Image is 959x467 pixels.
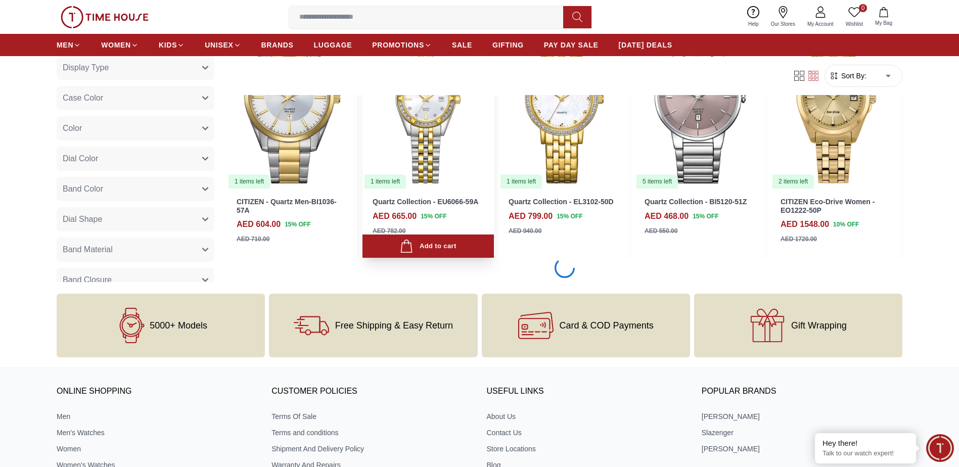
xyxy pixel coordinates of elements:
div: AED 940.00 [509,226,541,236]
span: Our Stores [767,20,799,28]
img: Quartz Collection - EL3102-50D [498,24,630,190]
span: BRANDS [261,40,294,50]
h4: AED 604.00 [237,218,281,230]
a: About Us [487,411,688,422]
img: CITIZEN - Quartz Men-BI1036-57A [226,24,358,190]
button: Display Type [57,55,214,79]
a: Quartz Collection - EU6066-59A [373,198,478,206]
span: Case Color [63,91,103,104]
div: 1 items left [229,174,270,189]
a: PAY DAY SALE [544,36,599,54]
button: Dial Color [57,146,214,170]
a: Shipment And Delivery Policy [271,444,472,454]
span: Free Shipping & Easy Return [335,320,453,331]
a: 0Wishlist [840,4,869,30]
span: LUGGAGE [314,40,352,50]
span: PAY DAY SALE [544,40,599,50]
span: PROMOTIONS [372,40,424,50]
a: SALE [452,36,472,54]
span: 15 % OFF [285,220,310,229]
span: 0 [859,4,867,12]
span: 5000+ Models [150,320,207,331]
span: UNISEX [205,40,233,50]
h4: AED 799.00 [509,210,553,222]
span: SALE [452,40,472,50]
h4: AED 665.00 [373,210,417,222]
span: [DATE] DEALS [619,40,672,50]
div: AED 710.00 [237,235,269,244]
span: WOMEN [101,40,131,50]
span: MEN [57,40,73,50]
a: Quartz Collection - EL3102-50D1 items left [498,24,630,190]
a: Quartz Collection - EL3102-50D [509,198,614,206]
div: AED 550.00 [645,226,677,236]
div: Add to cart [400,240,456,253]
span: My Bag [871,19,896,27]
p: Talk to our watch expert! [823,449,908,458]
div: 2 items left [772,174,814,189]
h4: AED 1548.00 [781,218,829,230]
span: Card & COD Payments [560,320,654,331]
a: KIDS [159,36,185,54]
a: PROMOTIONS [372,36,432,54]
a: Contact Us [487,428,688,438]
div: 1 items left [500,174,542,189]
div: AED 1720.00 [781,235,817,244]
button: Band Color [57,176,214,201]
a: [DATE] DEALS [619,36,672,54]
span: Dial Color [63,152,98,164]
a: Quartz Collection - BI5120-51Z5 items left [634,24,766,190]
img: Quartz Collection - EU6066-59A [362,24,494,190]
a: Help [742,4,765,30]
a: BRANDS [261,36,294,54]
div: 5 items left [636,174,678,189]
a: MEN [57,36,81,54]
a: CITIZEN - Quartz Men-BI1036-57A [237,198,337,214]
a: WOMEN [101,36,139,54]
img: CITIZEN Eco-Drive Women - EO1222-50P [770,24,902,190]
img: ... [61,6,149,28]
a: [PERSON_NAME] [702,444,902,454]
span: GIFTING [492,40,524,50]
a: CITIZEN - Quartz Men-BI1036-57A1 items left [226,24,358,190]
span: 15 % OFF [421,212,446,221]
h3: CUSTOMER POLICIES [271,384,472,399]
span: Sort By: [839,71,866,81]
button: Band Material [57,237,214,261]
button: My Bag [869,5,898,29]
button: Dial Shape [57,207,214,231]
a: Slazenger [702,428,902,438]
a: GIFTING [492,36,524,54]
a: Quartz Collection - BI5120-51Z [645,198,747,206]
h3: USEFUL LINKS [487,384,688,399]
h3: ONLINE SHOPPING [57,384,257,399]
span: Dial Shape [63,213,102,225]
img: Quartz Collection - BI5120-51Z [634,24,766,190]
a: Store Locations [487,444,688,454]
span: Color [63,122,82,134]
span: Band Color [63,182,103,195]
span: Help [744,20,763,28]
button: Band Closure [57,267,214,292]
a: UNISEX [205,36,241,54]
button: Case Color [57,85,214,110]
a: LUGGAGE [314,36,352,54]
h4: AED 468.00 [645,210,689,222]
button: Color [57,116,214,140]
span: Display Type [63,61,109,73]
button: Add to cart [362,235,494,258]
h3: Popular Brands [702,384,902,399]
span: Band Material [63,243,113,255]
span: 10 % OFF [833,220,859,229]
div: 1 items left [364,174,406,189]
a: Women [57,444,257,454]
a: [PERSON_NAME] [702,411,902,422]
span: Wishlist [842,20,867,28]
a: Terms and conditions [271,428,472,438]
span: Gift Wrapping [791,320,847,331]
span: 15 % OFF [693,212,718,221]
span: KIDS [159,40,177,50]
div: Chat Widget [926,434,954,462]
span: Band Closure [63,273,112,286]
a: Quartz Collection - EU6066-59A1 items left [362,24,494,190]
